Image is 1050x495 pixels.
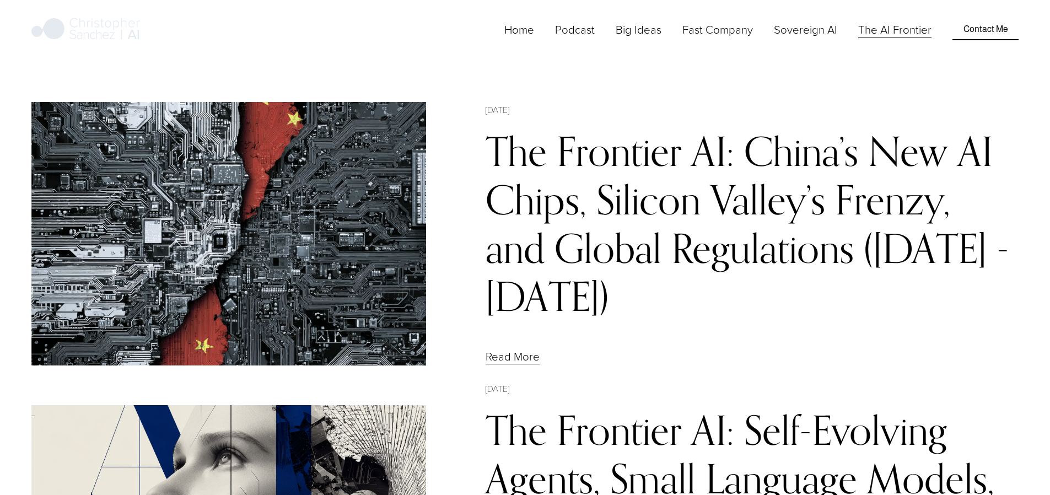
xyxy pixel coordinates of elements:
[952,19,1018,40] a: Contact Me
[31,102,426,366] img: The Frontier AI: China’s New AI Chips, Silicon Valley’s Frenzy, and Global Regulations (Aug 26 - ...
[486,348,540,364] a: Read More
[774,20,837,39] a: Sovereign AI
[486,382,509,395] time: [DATE]
[486,103,509,116] time: [DATE]
[682,21,753,37] span: Fast Company
[486,127,1009,320] a: The Frontier AI: China’s New AI Chips, Silicon Valley’s Frenzy, and Global Regulations ([DATE] - ...
[858,20,931,39] a: The AI Frontier
[682,20,753,39] a: folder dropdown
[616,20,661,39] a: folder dropdown
[504,20,534,39] a: Home
[31,16,140,44] img: Christopher Sanchez | AI
[616,21,661,37] span: Big Ideas
[555,20,595,39] a: Podcast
